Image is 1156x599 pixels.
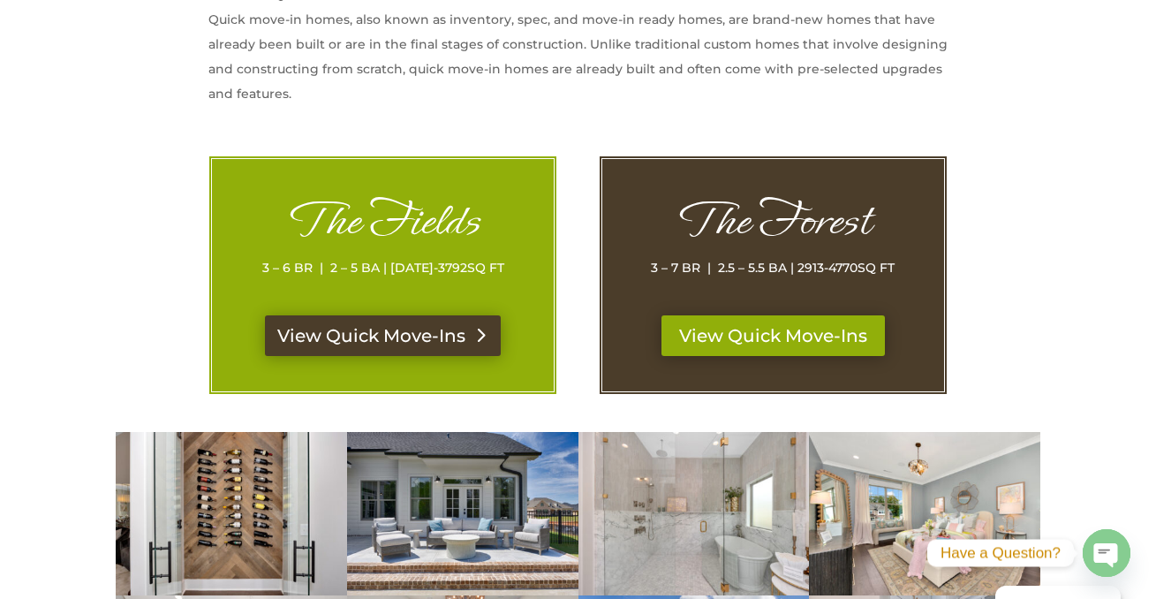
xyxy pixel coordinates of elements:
[116,432,347,596] img: 2106-Forest-Gate-27-400x284.jpg
[247,194,519,255] h1: The Fields
[858,260,895,276] span: SQ FT
[638,255,910,280] p: 3 – 7 BR | 2.5 – 5.5 BA | 2913-4770
[265,315,501,356] a: View Quick Move-Ins
[578,432,810,596] img: 2106-Forest-Gate-61-400x284.jpg
[661,315,885,356] a: View Quick Move-Ins
[467,260,504,276] span: SQ FT
[809,432,1040,596] img: 2106-Forest-Gate-82-400x284.jpg
[347,432,578,596] img: 2106-Forest-Gate-8-400x284.jpg
[638,194,910,255] h1: The Forest
[262,260,467,276] span: 3 – 6 BR | 2 – 5 BA | [DATE]-3792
